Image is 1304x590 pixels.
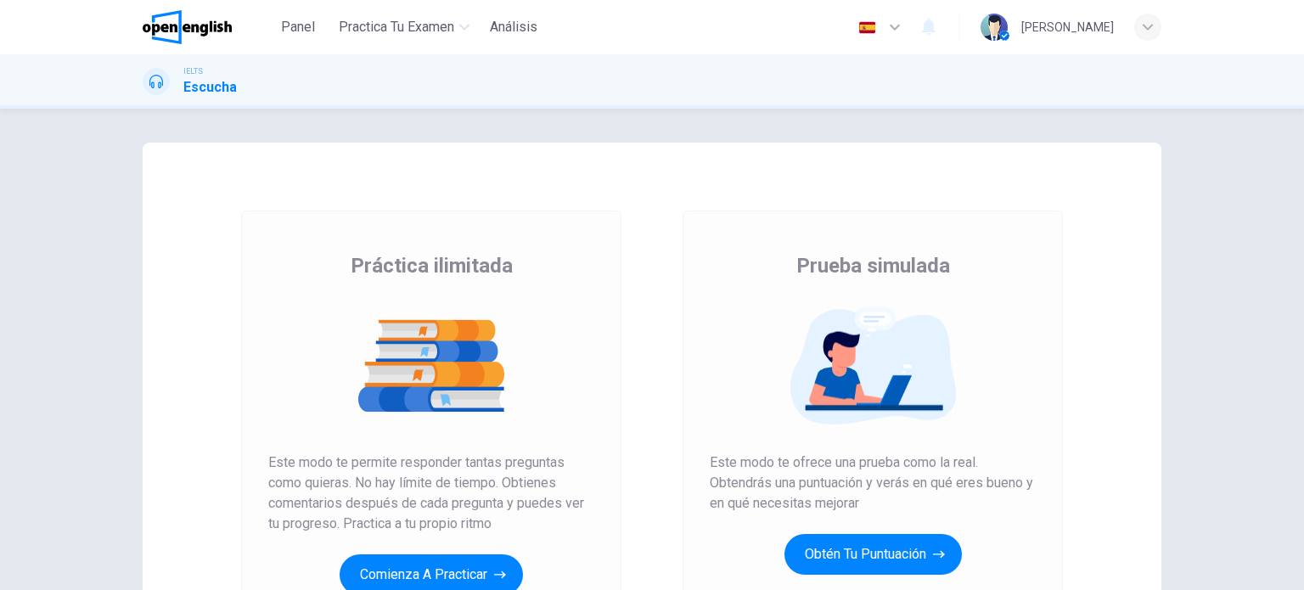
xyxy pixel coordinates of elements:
[183,77,237,98] h1: Escucha
[796,252,950,279] span: Prueba simulada
[332,12,476,42] button: Practica tu examen
[490,17,537,37] span: Análisis
[143,10,271,44] a: OpenEnglish logo
[183,65,203,77] span: IELTS
[483,12,544,42] button: Análisis
[268,452,594,534] span: Este modo te permite responder tantas preguntas como quieras. No hay límite de tiempo. Obtienes c...
[143,10,232,44] img: OpenEnglish logo
[351,252,513,279] span: Práctica ilimitada
[857,21,878,34] img: es
[1021,17,1114,37] div: [PERSON_NAME]
[339,17,454,37] span: Practica tu examen
[784,534,962,575] button: Obtén tu puntuación
[981,14,1008,41] img: Profile picture
[271,12,325,42] button: Panel
[710,452,1036,514] span: Este modo te ofrece una prueba como la real. Obtendrás una puntuación y verás en qué eres bueno y...
[281,17,315,37] span: Panel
